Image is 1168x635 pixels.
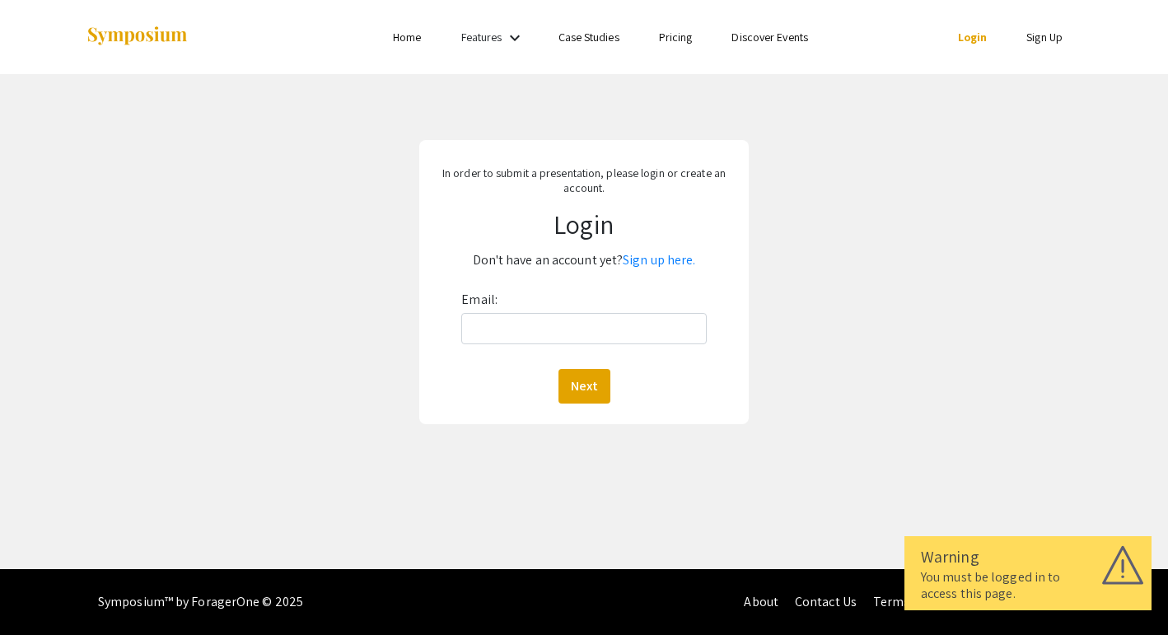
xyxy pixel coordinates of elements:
a: Case Studies [558,30,619,44]
mat-icon: Expand Features list [505,28,525,48]
div: Symposium™ by ForagerOne © 2025 [98,569,303,635]
label: Email: [461,287,498,313]
a: Contact Us [795,593,857,610]
a: Sign up here. [623,251,695,268]
a: Discover Events [731,30,808,44]
h1: Login [431,208,737,240]
a: About [744,593,778,610]
button: Next [558,369,610,404]
p: Don't have an account yet? [431,247,737,273]
a: Terms of Service [873,593,967,610]
a: Pricing [659,30,693,44]
div: You must be logged in to access this page. [921,569,1135,602]
img: Symposium by ForagerOne [86,26,189,48]
div: Warning [921,544,1135,569]
a: Sign Up [1026,30,1063,44]
a: Login [958,30,988,44]
a: Home [393,30,421,44]
p: In order to submit a presentation, please login or create an account. [431,166,737,195]
a: Features [461,30,502,44]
